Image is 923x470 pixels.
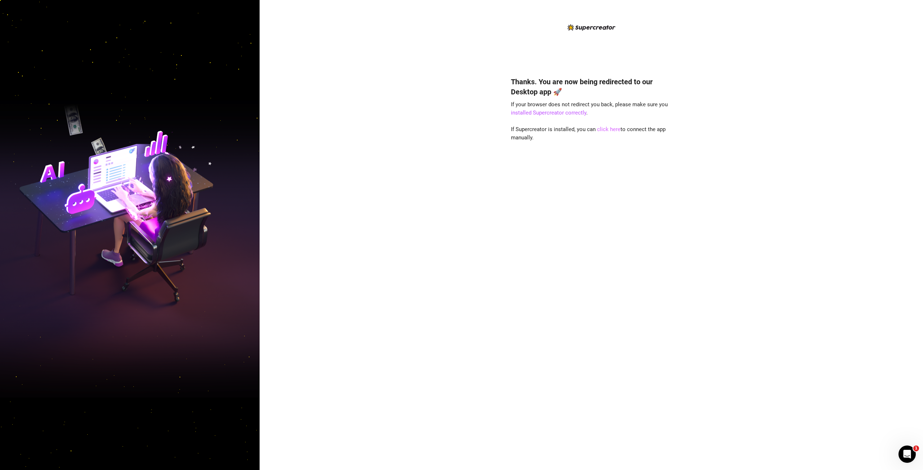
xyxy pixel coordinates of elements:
iframe: Intercom live chat [898,446,916,463]
span: If your browser does not redirect you back, please make sure you . [511,101,668,116]
h4: Thanks. You are now being redirected to our Desktop app 🚀 [511,77,672,97]
a: click here [597,126,621,133]
span: 1 [913,446,919,451]
span: If Supercreator is installed, you can to connect the app manually. [511,126,666,141]
img: logo-BBDzfeDw.svg [568,24,615,31]
a: installed Supercreator correctly [511,109,586,116]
